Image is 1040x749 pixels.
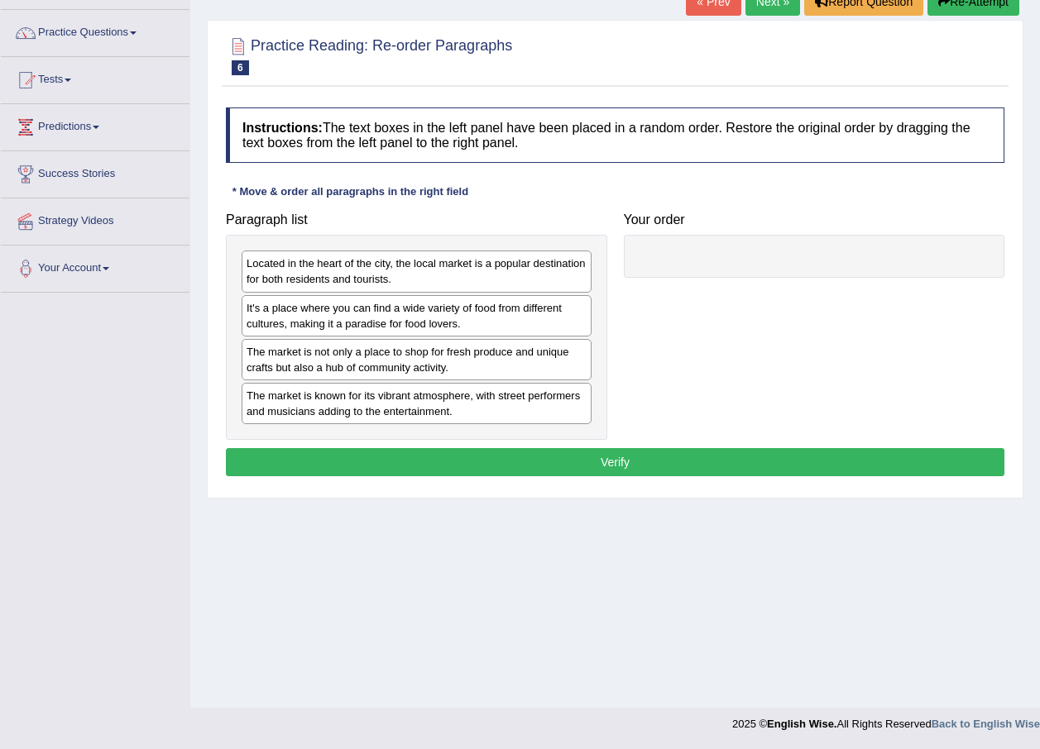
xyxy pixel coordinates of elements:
h4: The text boxes in the left panel have been placed in a random order. Restore the original order b... [226,107,1004,163]
a: Success Stories [1,151,189,193]
div: It's a place where you can find a wide variety of food from different cultures, making it a parad... [242,295,592,336]
strong: English Wise. [767,718,836,730]
div: The market is not only a place to shop for fresh produce and unique crafts but also a hub of comm... [242,339,592,380]
span: 6 [232,60,249,75]
div: 2025 © All Rights Reserved [732,708,1040,732]
a: Your Account [1,246,189,287]
a: Strategy Videos [1,198,189,240]
h4: Paragraph list [226,212,607,227]
div: * Move & order all paragraphs in the right field [226,184,475,199]
a: Predictions [1,104,189,146]
div: The market is known for its vibrant atmosphere, with street performers and musicians adding to th... [242,383,592,424]
h4: Your order [624,212,1005,227]
a: Practice Questions [1,10,189,51]
a: Tests [1,57,189,98]
div: Located in the heart of the city, the local market is a popular destination for both residents an... [242,250,592,292]
button: Verify [226,448,1004,476]
b: Instructions: [242,121,323,135]
a: Back to English Wise [932,718,1040,730]
h2: Practice Reading: Re-order Paragraphs [226,34,512,75]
